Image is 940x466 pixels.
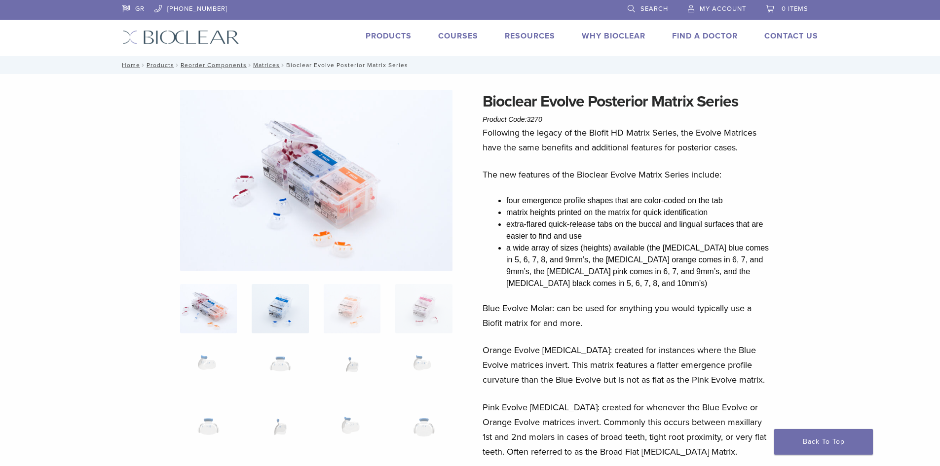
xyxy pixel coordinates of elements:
a: Products [147,62,174,69]
img: Bioclear Evolve Posterior Matrix Series - Image 9 [180,408,237,457]
img: Bioclear Evolve Posterior Matrix Series - Image 12 [395,408,452,457]
p: Pink Evolve [MEDICAL_DATA]: created for whenever the Blue Evolve or Orange Evolve matrices invert... [483,400,773,459]
img: Bioclear Evolve Posterior Matrix Series - Image 11 [324,408,380,457]
p: Following the legacy of the Biofit HD Matrix Series, the Evolve Matrices have the same benefits a... [483,125,773,155]
img: Bioclear Evolve Posterior Matrix Series - Image 6 [252,346,308,395]
span: My Account [700,5,746,13]
a: Home [119,62,140,69]
a: Matrices [253,62,280,69]
p: The new features of the Bioclear Evolve Matrix Series include: [483,167,773,182]
img: Bioclear Evolve Posterior Matrix Series - Image 3 [324,284,380,333]
span: 0 items [782,5,808,13]
span: / [140,63,147,68]
p: Blue Evolve Molar: can be used for anything you would typically use a Biofit matrix for and more. [483,301,773,330]
li: four emergence profile shapes that are color-coded on the tab [506,195,773,207]
a: Back To Top [774,429,873,455]
a: Why Bioclear [582,31,645,41]
img: Bioclear Evolve Posterior Matrix Series - Image 10 [252,408,308,457]
span: / [247,63,253,68]
span: 3270 [527,115,542,123]
img: Bioclear Evolve Posterior Matrix Series - Image 4 [395,284,452,333]
span: Product Code: [483,115,542,123]
a: Products [366,31,412,41]
h1: Bioclear Evolve Posterior Matrix Series [483,90,773,113]
li: extra-flared quick-release tabs on the buccal and lingual surfaces that are easier to find and use [506,218,773,242]
img: Evolve-refills-2-324x324.jpg [180,284,237,333]
p: Orange Evolve [MEDICAL_DATA]: created for instances where the Blue Evolve matrices invert. This m... [483,343,773,387]
span: / [280,63,286,68]
a: Reorder Components [181,62,247,69]
img: Bioclear Evolve Posterior Matrix Series - Image 2 [252,284,308,333]
img: Bioclear [122,30,239,44]
img: Bioclear Evolve Posterior Matrix Series - Image 5 [180,346,237,395]
a: Contact Us [764,31,818,41]
span: Search [640,5,668,13]
img: Evolve-refills-2 [180,90,452,271]
a: Courses [438,31,478,41]
img: Bioclear Evolve Posterior Matrix Series - Image 7 [324,346,380,395]
a: Resources [505,31,555,41]
span: / [174,63,181,68]
img: Bioclear Evolve Posterior Matrix Series - Image 8 [395,346,452,395]
li: a wide array of sizes (heights) available (the [MEDICAL_DATA] blue comes in 5, 6, 7, 8, and 9mm’s... [506,242,773,289]
li: matrix heights printed on the matrix for quick identification [506,207,773,218]
a: Find A Doctor [672,31,738,41]
nav: Bioclear Evolve Posterior Matrix Series [115,56,826,74]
